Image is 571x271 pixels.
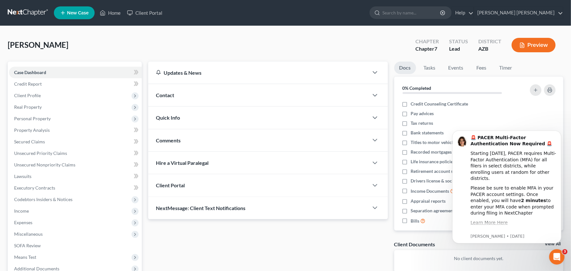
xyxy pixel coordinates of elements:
[562,249,567,254] span: 3
[14,150,67,156] span: Unsecured Priority Claims
[14,104,42,110] span: Real Property
[434,46,437,52] span: 7
[415,38,439,45] div: Chapter
[124,7,166,19] a: Client Portal
[411,130,444,136] span: Bank statements
[8,40,68,49] span: [PERSON_NAME]
[443,62,469,74] a: Events
[452,7,473,19] a: Help
[415,45,439,53] div: Chapter
[494,62,517,74] a: Timer
[9,124,142,136] a: Property Analysis
[14,93,41,98] span: Client Profile
[14,254,36,260] span: Means Test
[14,243,41,248] span: SOFA Review
[14,197,72,202] span: Codebtors Insiders & Notices
[419,62,441,74] a: Tasks
[471,62,492,74] a: Fees
[14,127,50,133] span: Property Analysis
[156,205,245,211] span: NextMessage: Client Text Notifications
[14,174,31,179] span: Lawsuits
[403,85,431,91] strong: 0% Completed
[411,120,433,126] span: Tax returns
[411,158,455,165] span: Life insurance policies
[9,78,142,90] a: Credit Report
[411,101,468,107] span: Credit Counseling Certificate
[97,7,124,19] a: Home
[478,38,501,45] div: District
[14,220,32,225] span: Expenses
[394,241,435,248] div: Client Documents
[14,208,29,214] span: Income
[156,69,361,76] div: Updates & News
[411,198,446,204] span: Appraisal reports
[156,114,180,121] span: Quick Info
[411,188,449,194] span: Income Documents
[14,162,75,167] span: Unsecured Nonpriority Claims
[9,182,142,194] a: Executory Contracts
[399,255,558,262] p: No client documents yet.
[14,139,45,144] span: Secured Claims
[449,45,468,53] div: Lead
[156,160,209,166] span: Hire a Virtual Paralegal
[14,231,43,237] span: Miscellaneous
[14,185,55,191] span: Executory Contracts
[67,11,89,15] span: New Case
[9,240,142,251] a: SOFA Review
[14,70,46,75] span: Case Dashboard
[9,171,142,182] a: Lawsuits
[449,38,468,45] div: Status
[9,136,142,148] a: Secured Claims
[411,168,473,174] span: Retirement account statements
[14,116,51,121] span: Personal Property
[156,182,185,188] span: Client Portal
[382,7,441,19] input: Search by name...
[411,110,434,117] span: Pay advices
[411,218,420,224] span: Bills
[411,207,502,214] span: Separation agreements or decrees of divorces
[156,92,174,98] span: Contact
[549,249,565,265] iframe: Intercom live chat
[512,38,556,52] button: Preview
[14,81,42,87] span: Credit Report
[9,159,142,171] a: Unsecured Nonpriority Claims
[9,148,142,159] a: Unsecured Priority Claims
[411,139,457,146] span: Titles to motor vehicles
[411,149,473,155] span: Recorded mortgages and deeds
[9,67,142,78] a: Case Dashboard
[443,121,571,254] iframe: Intercom notifications message
[411,178,484,184] span: Drivers license & social security card
[478,45,501,53] div: AZB
[156,137,181,143] span: Comments
[474,7,563,19] a: [PERSON_NAME] [PERSON_NAME]
[394,62,416,74] a: Docs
